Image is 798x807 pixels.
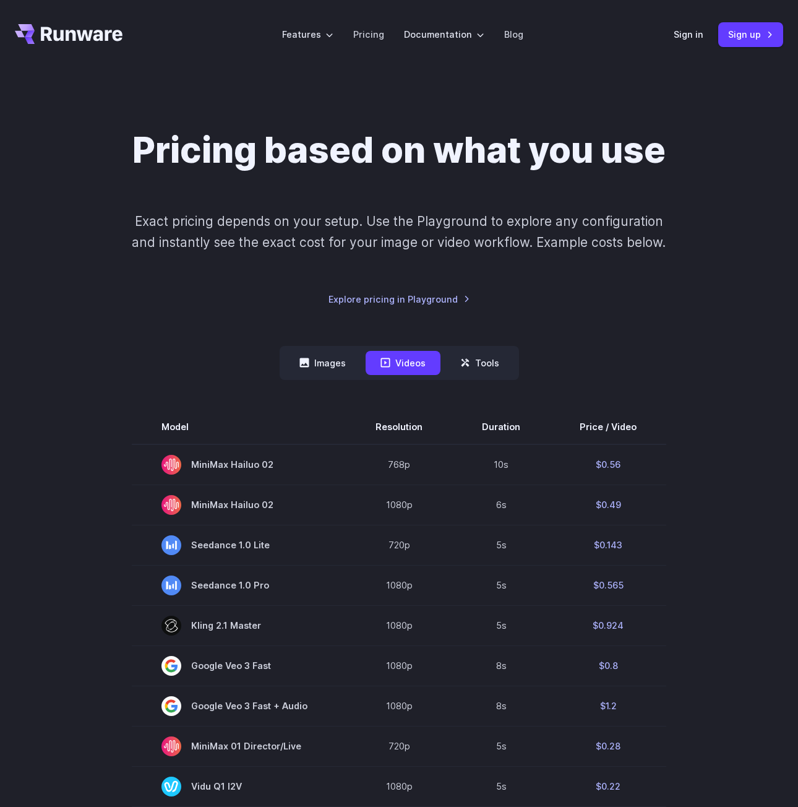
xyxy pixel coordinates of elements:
[504,27,523,41] a: Blog
[132,410,346,444] th: Model
[161,616,316,636] span: Kling 2.1 Master
[15,24,122,44] a: Go to /
[353,27,384,41] a: Pricing
[550,410,666,444] th: Price / Video
[452,485,550,525] td: 6s
[161,736,316,756] span: MiniMax 01 Director/Live
[452,444,550,485] td: 10s
[161,495,316,515] span: MiniMax Hailuo 02
[346,727,452,767] td: 720p
[445,351,514,375] button: Tools
[346,444,452,485] td: 768p
[550,686,666,727] td: $1.2
[130,211,667,252] p: Exact pricing depends on your setup. Use the Playground to explore any configuration and instantl...
[550,727,666,767] td: $0.28
[161,535,316,555] span: Seedance 1.0 Lite
[346,485,452,525] td: 1080p
[452,686,550,727] td: 8s
[282,27,333,41] label: Features
[452,606,550,646] td: 5s
[452,525,550,566] td: 5s
[674,27,703,41] a: Sign in
[366,351,440,375] button: Videos
[285,351,361,375] button: Images
[452,410,550,444] th: Duration
[550,525,666,566] td: $0.143
[161,656,316,676] span: Google Veo 3 Fast
[132,129,666,171] h1: Pricing based on what you use
[346,566,452,606] td: 1080p
[328,292,470,306] a: Explore pricing in Playground
[550,767,666,807] td: $0.22
[346,606,452,646] td: 1080p
[161,455,316,475] span: MiniMax Hailuo 02
[346,646,452,686] td: 1080p
[452,727,550,767] td: 5s
[550,566,666,606] td: $0.565
[452,566,550,606] td: 5s
[718,22,783,46] a: Sign up
[161,576,316,595] span: Seedance 1.0 Pro
[346,525,452,566] td: 720p
[161,777,316,796] span: Vidu Q1 I2V
[550,646,666,686] td: $0.8
[550,606,666,646] td: $0.924
[404,27,484,41] label: Documentation
[346,767,452,807] td: 1080p
[346,410,452,444] th: Resolution
[550,444,666,485] td: $0.56
[550,485,666,525] td: $0.49
[346,686,452,727] td: 1080p
[161,696,316,716] span: Google Veo 3 Fast + Audio
[452,646,550,686] td: 8s
[452,767,550,807] td: 5s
